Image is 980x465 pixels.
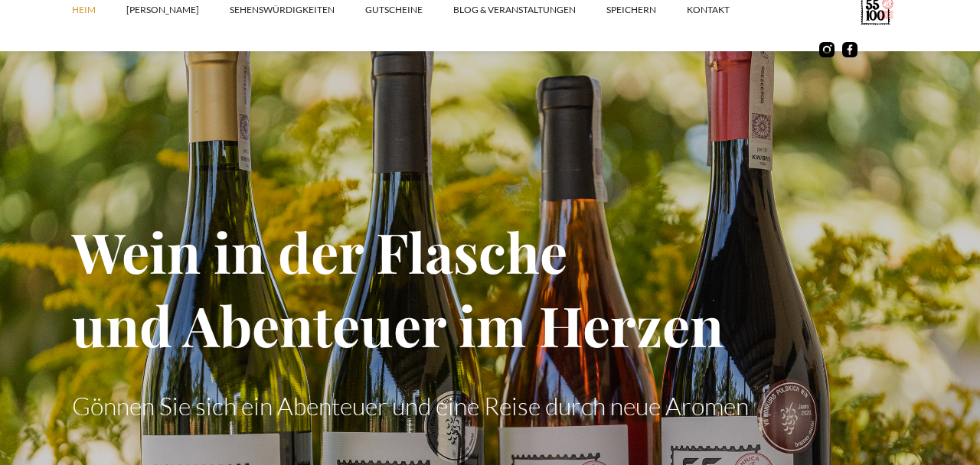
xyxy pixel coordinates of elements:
font: Heim [72,4,96,15]
font: SEHENSWÜRDIGKEITEN [230,4,335,15]
font: Gönnen Sie sich ein Abenteuer und eine Reise durch neue Aromen [72,391,749,421]
font: Gutscheine [365,4,423,15]
font: Blog & Veranstaltungen [453,4,576,15]
font: und Abenteuer im Herzen [72,288,724,361]
font: Wein in der Flasche [72,214,567,288]
font: Kontakt [687,4,730,15]
font: [PERSON_NAME] [126,4,199,15]
font: SPEICHERN [606,4,656,15]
